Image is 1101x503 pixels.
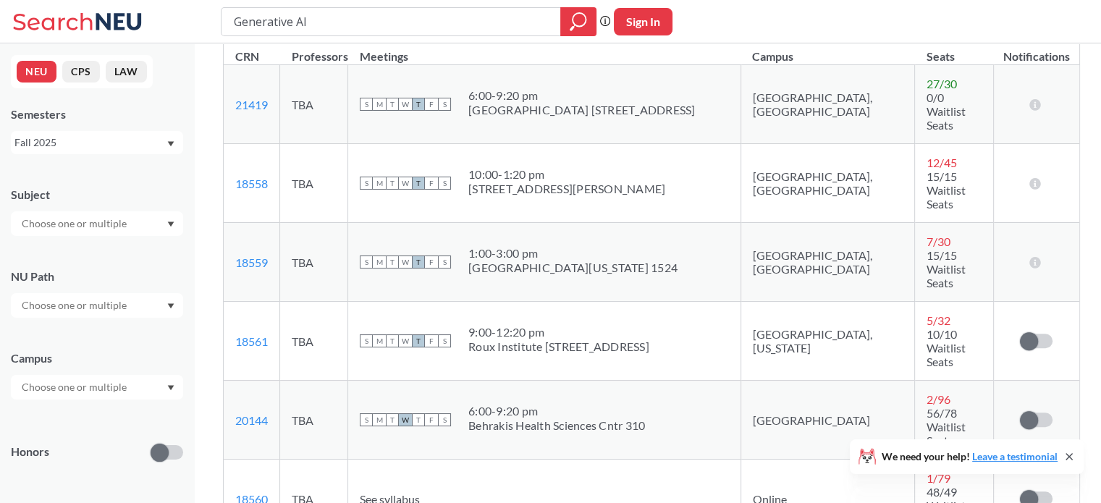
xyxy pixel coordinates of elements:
[438,177,451,190] span: S
[994,34,1079,65] th: Notifications
[11,293,183,318] div: Dropdown arrow
[280,302,348,381] td: TBA
[425,255,438,269] span: F
[14,379,136,396] input: Choose one or multiple
[14,215,136,232] input: Choose one or multiple
[927,392,950,406] span: 2 / 96
[235,413,268,427] a: 20144
[373,334,386,347] span: M
[741,381,915,460] td: [GEOGRAPHIC_DATA]
[360,98,373,111] span: S
[280,144,348,223] td: TBA
[927,156,957,169] span: 12 / 45
[11,269,183,284] div: NU Path
[468,103,696,117] div: [GEOGRAPHIC_DATA] [STREET_ADDRESS]
[167,385,174,391] svg: Dropdown arrow
[11,350,183,366] div: Campus
[280,65,348,144] td: TBA
[468,339,649,354] div: Roux Institute [STREET_ADDRESS]
[373,98,386,111] span: M
[11,131,183,154] div: Fall 2025Dropdown arrow
[927,248,966,289] span: 15/15 Waitlist Seats
[882,452,1058,462] span: We need your help!
[235,98,268,111] a: 21419
[438,255,451,269] span: S
[235,334,268,348] a: 18561
[468,246,678,261] div: 1:00 - 3:00 pm
[468,167,665,182] div: 10:00 - 1:20 pm
[927,90,966,132] span: 0/0 Waitlist Seats
[412,98,425,111] span: T
[915,34,994,65] th: Seats
[360,177,373,190] span: S
[399,98,412,111] span: W
[927,169,966,211] span: 15/15 Waitlist Seats
[62,61,100,83] button: CPS
[360,413,373,426] span: S
[360,334,373,347] span: S
[927,234,950,248] span: 7 / 30
[468,404,645,418] div: 6:00 - 9:20 pm
[386,334,399,347] span: T
[468,182,665,196] div: [STREET_ADDRESS][PERSON_NAME]
[412,334,425,347] span: T
[570,12,587,32] svg: magnifying glass
[425,98,438,111] span: F
[425,177,438,190] span: F
[386,255,399,269] span: T
[412,177,425,190] span: T
[14,297,136,314] input: Choose one or multiple
[373,255,386,269] span: M
[399,255,412,269] span: W
[614,8,672,35] button: Sign In
[438,413,451,426] span: S
[438,334,451,347] span: S
[560,7,596,36] div: magnifying glass
[425,334,438,347] span: F
[235,255,268,269] a: 18559
[386,98,399,111] span: T
[232,9,550,34] input: Class, professor, course number, "phrase"
[360,255,373,269] span: S
[106,61,147,83] button: LAW
[167,303,174,309] svg: Dropdown arrow
[425,413,438,426] span: F
[17,61,56,83] button: NEU
[927,406,966,447] span: 56/78 Waitlist Seats
[280,223,348,302] td: TBA
[386,177,399,190] span: T
[11,106,183,122] div: Semesters
[741,302,915,381] td: [GEOGRAPHIC_DATA], [US_STATE]
[14,135,166,151] div: Fall 2025
[399,413,412,426] span: W
[280,381,348,460] td: TBA
[927,471,950,485] span: 1 / 79
[280,34,348,65] th: Professors
[741,65,915,144] td: [GEOGRAPHIC_DATA], [GEOGRAPHIC_DATA]
[468,418,645,433] div: Behrakis Health Sciences Cntr 310
[399,334,412,347] span: W
[972,450,1058,462] a: Leave a testimonial
[373,413,386,426] span: M
[373,177,386,190] span: M
[741,223,915,302] td: [GEOGRAPHIC_DATA], [GEOGRAPHIC_DATA]
[11,375,183,400] div: Dropdown arrow
[386,413,399,426] span: T
[927,327,966,368] span: 10/10 Waitlist Seats
[348,34,741,65] th: Meetings
[927,77,957,90] span: 27 / 30
[167,141,174,147] svg: Dropdown arrow
[399,177,412,190] span: W
[235,48,259,64] div: CRN
[167,221,174,227] svg: Dropdown arrow
[927,313,950,327] span: 5 / 32
[468,325,649,339] div: 9:00 - 12:20 pm
[11,211,183,236] div: Dropdown arrow
[235,177,268,190] a: 18558
[11,187,183,203] div: Subject
[741,144,915,223] td: [GEOGRAPHIC_DATA], [GEOGRAPHIC_DATA]
[468,88,696,103] div: 6:00 - 9:20 pm
[438,98,451,111] span: S
[412,413,425,426] span: T
[412,255,425,269] span: T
